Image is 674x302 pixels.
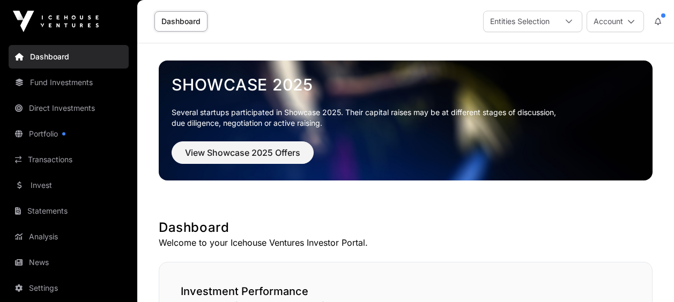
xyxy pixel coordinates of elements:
a: Showcase 2025 [172,75,640,94]
p: Welcome to your Icehouse Ventures Investor Portal. [159,236,653,249]
a: Statements [9,199,129,223]
a: Invest [9,173,129,197]
div: Entities Selection [484,11,556,32]
a: View Showcase 2025 Offers [172,152,314,163]
h2: Investment Performance [181,284,631,299]
p: Several startups participated in Showcase 2025. Their capital raises may be at different stages o... [172,107,640,129]
button: View Showcase 2025 Offers [172,141,314,164]
img: Icehouse Ventures Logo [13,11,99,32]
button: Account [587,11,644,32]
h1: Dashboard [159,219,653,236]
a: News [9,251,129,274]
a: Direct Investments [9,96,129,120]
a: Transactions [9,148,129,171]
a: Settings [9,276,129,300]
img: Showcase 2025 [159,61,653,180]
a: Dashboard [154,11,208,32]
a: Fund Investments [9,71,129,94]
a: Dashboard [9,45,129,69]
span: View Showcase 2025 Offers [185,146,300,159]
a: Portfolio [9,122,129,146]
a: Analysis [9,225,129,248]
